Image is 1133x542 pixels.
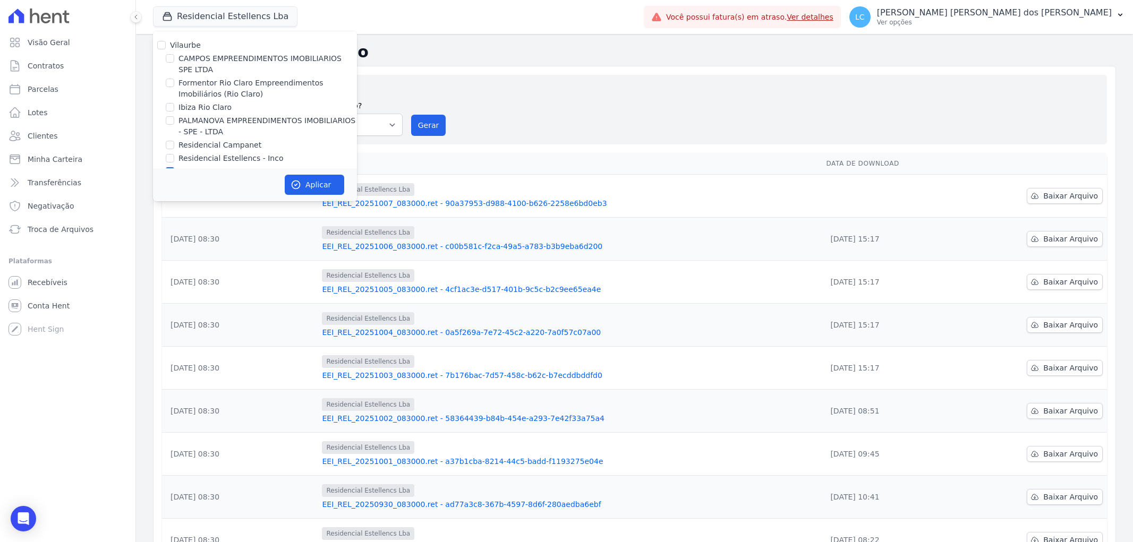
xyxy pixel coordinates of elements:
[877,18,1112,27] p: Ver opções
[322,198,817,209] a: EEI_REL_20251007_083000.ret - 90a37953-d988-4100-b626-2258e6bd0eb3
[28,201,74,211] span: Negativação
[877,7,1112,18] p: [PERSON_NAME] [PERSON_NAME] dos [PERSON_NAME]
[1043,492,1098,502] span: Baixar Arquivo
[28,37,70,48] span: Visão Geral
[4,79,131,100] a: Parcelas
[1043,406,1098,416] span: Baixar Arquivo
[322,183,414,196] span: Residencial Estellencs Lba
[1027,360,1103,376] a: Baixar Arquivo
[28,61,64,71] span: Contratos
[322,413,817,424] a: EEI_REL_20251002_083000.ret - 58364439-b84b-454e-a293-7e42f33a75a4
[162,218,318,261] td: [DATE] 08:30
[178,78,357,100] label: Formentor Rio Claro Empreendimentos Imobiliários (Rio Claro)
[1043,320,1098,330] span: Baixar Arquivo
[1027,446,1103,462] a: Baixar Arquivo
[822,433,962,476] td: [DATE] 09:45
[285,175,344,195] button: Aplicar
[666,12,833,23] span: Você possui fatura(s) em atraso.
[4,102,131,123] a: Lotes
[178,153,284,164] label: Residencial Estellencs - Inco
[162,476,318,519] td: [DATE] 08:30
[28,177,81,188] span: Transferências
[162,261,318,304] td: [DATE] 08:30
[162,390,318,433] td: [DATE] 08:30
[1027,188,1103,204] a: Baixar Arquivo
[1027,403,1103,419] a: Baixar Arquivo
[4,272,131,293] a: Recebíveis
[1027,274,1103,290] a: Baixar Arquivo
[4,32,131,53] a: Visão Geral
[822,476,962,519] td: [DATE] 10:41
[4,295,131,316] a: Conta Hent
[822,261,962,304] td: [DATE] 15:17
[1027,317,1103,333] a: Baixar Arquivo
[1043,191,1098,201] span: Baixar Arquivo
[1043,363,1098,373] span: Baixar Arquivo
[322,312,414,325] span: Residencial Estellencs Lba
[162,304,318,347] td: [DATE] 08:30
[1027,489,1103,505] a: Baixar Arquivo
[28,277,67,288] span: Recebíveis
[28,107,48,118] span: Lotes
[322,269,414,282] span: Residencial Estellencs Lba
[822,304,962,347] td: [DATE] 15:17
[1043,277,1098,287] span: Baixar Arquivo
[322,284,817,295] a: EEI_REL_20251005_083000.ret - 4cf1ac3e-d517-401b-9c5c-b2c9ee65ea4e
[28,300,70,311] span: Conta Hent
[28,224,93,235] span: Troca de Arquivos
[178,102,232,113] label: Ibiza Rio Claro
[841,2,1133,32] button: LC [PERSON_NAME] [PERSON_NAME] dos [PERSON_NAME] Ver opções
[411,115,446,136] button: Gerar
[4,195,131,217] a: Negativação
[322,499,817,510] a: EEI_REL_20250930_083000.ret - ad77a3c8-367b-4597-8d6f-280aedba6ebf
[322,398,414,411] span: Residencial Estellencs Lba
[162,347,318,390] td: [DATE] 08:30
[178,140,261,151] label: Residencial Campanet
[4,172,131,193] a: Transferências
[822,390,962,433] td: [DATE] 08:51
[822,347,962,390] td: [DATE] 15:17
[322,355,414,368] span: Residencial Estellencs Lba
[1043,449,1098,459] span: Baixar Arquivo
[822,153,962,175] th: Data de Download
[178,166,282,177] label: Residencial Estellencs - LBA
[170,41,201,49] label: Vilaurbe
[1043,234,1098,244] span: Baixar Arquivo
[28,84,58,94] span: Parcelas
[178,53,357,75] label: CAMPOS EMPREENDIMENTOS IMOBILIARIOS SPE LTDA
[153,6,297,27] button: Residencial Estellencs Lba
[822,218,962,261] td: [DATE] 15:17
[787,13,833,21] a: Ver detalhes
[28,154,82,165] span: Minha Carteira
[28,131,57,141] span: Clientes
[178,115,357,137] label: PALMANOVA EMPREENDIMENTOS IMOBILIARIOS - SPE - LTDA
[322,527,414,540] span: Residencial Estellencs Lba
[162,433,318,476] td: [DATE] 08:30
[318,153,822,175] th: Arquivo
[322,327,817,338] a: EEI_REL_20251004_083000.ret - 0a5f269a-7e72-45c2-a220-7a0f57c07a00
[322,226,414,239] span: Residencial Estellencs Lba
[1027,231,1103,247] a: Baixar Arquivo
[322,370,817,381] a: EEI_REL_20251003_083000.ret - 7b176bac-7d57-458c-b62c-b7ecddbddfd0
[4,149,131,170] a: Minha Carteira
[322,456,817,467] a: EEI_REL_20251001_083000.ret - a37b1cba-8214-44c5-badd-f1193275e04e
[855,13,865,21] span: LC
[4,219,131,240] a: Troca de Arquivos
[4,55,131,76] a: Contratos
[322,484,414,497] span: Residencial Estellencs Lba
[322,241,817,252] a: EEI_REL_20251006_083000.ret - c00b581c-f2ca-49a5-a783-b3b9eba6d200
[8,255,127,268] div: Plataformas
[4,125,131,147] a: Clientes
[11,506,36,531] div: Open Intercom Messenger
[153,42,1116,62] h2: Exportações de Retorno
[322,441,414,454] span: Residencial Estellencs Lba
